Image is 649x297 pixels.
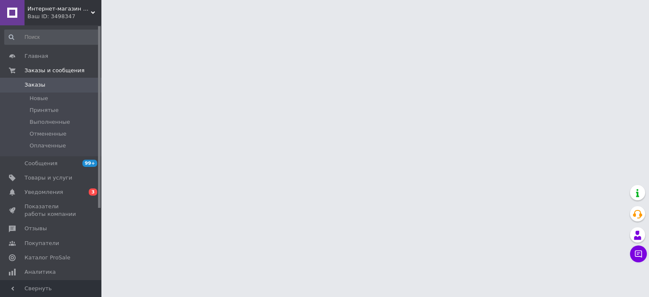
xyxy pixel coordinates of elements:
[30,106,59,114] span: Принятые
[25,81,45,89] span: Заказы
[30,95,48,102] span: Новые
[27,5,91,13] span: Интернет-магазин "KRISTALL"
[89,188,97,196] span: 3
[30,142,66,150] span: Оплаченные
[27,13,101,20] div: Ваш ID: 3498347
[30,118,70,126] span: Выполненные
[4,30,100,45] input: Поиск
[82,160,97,167] span: 99+
[25,203,78,218] span: Показатели работы компании
[630,245,647,262] button: Чат с покупателем
[30,130,66,138] span: Отмененные
[25,188,63,196] span: Уведомления
[25,174,72,182] span: Товары и услуги
[25,240,59,247] span: Покупатели
[25,268,56,276] span: Аналитика
[25,67,85,74] span: Заказы и сообщения
[25,52,48,60] span: Главная
[25,160,57,167] span: Сообщения
[25,225,47,232] span: Отзывы
[25,254,70,262] span: Каталог ProSale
